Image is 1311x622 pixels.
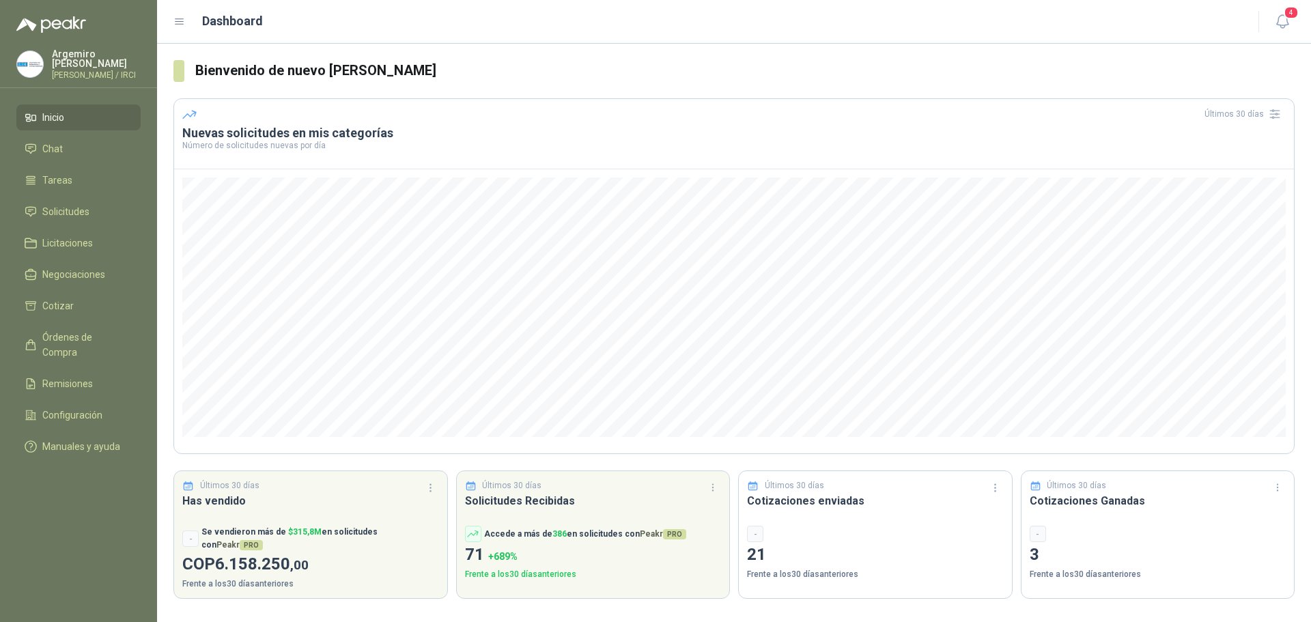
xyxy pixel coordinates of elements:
a: Órdenes de Compra [16,324,141,365]
a: Licitaciones [16,230,141,256]
span: Remisiones [42,376,93,391]
h1: Dashboard [202,12,263,31]
span: ,00 [290,557,309,573]
p: Argemiro [PERSON_NAME] [52,49,141,68]
p: Frente a los 30 días anteriores [747,568,1004,581]
span: + 689 % [488,551,518,562]
img: Company Logo [17,51,43,77]
span: Configuración [42,408,102,423]
a: Remisiones [16,371,141,397]
span: Cotizar [42,298,74,313]
p: Últimos 30 días [765,479,824,492]
span: Chat [42,141,63,156]
p: Últimos 30 días [482,479,541,492]
p: Número de solicitudes nuevas por día [182,141,1286,150]
p: Frente a los 30 días anteriores [182,578,439,591]
p: 21 [747,542,1004,568]
p: [PERSON_NAME] / IRCI [52,71,141,79]
h3: Has vendido [182,492,439,509]
div: - [747,526,763,542]
a: Chat [16,136,141,162]
a: Inicio [16,104,141,130]
a: Tareas [16,167,141,193]
div: Últimos 30 días [1204,103,1286,125]
span: 6.158.250 [215,554,309,574]
span: PRO [240,540,263,550]
span: PRO [663,529,686,539]
span: Licitaciones [42,236,93,251]
a: Manuales y ayuda [16,434,141,460]
p: Accede a más de en solicitudes con [484,528,686,541]
a: Solicitudes [16,199,141,225]
p: 3 [1030,542,1286,568]
h3: Cotizaciones enviadas [747,492,1004,509]
span: Órdenes de Compra [42,330,128,360]
span: $ 315,8M [288,527,322,537]
p: Últimos 30 días [200,479,259,492]
span: Negociaciones [42,267,105,282]
h3: Cotizaciones Ganadas [1030,492,1286,509]
a: Configuración [16,402,141,428]
span: Inicio [42,110,64,125]
div: - [1030,526,1046,542]
span: Peakr [216,540,263,550]
p: Se vendieron más de en solicitudes con [201,526,439,552]
span: Peakr [640,529,686,539]
span: 4 [1284,6,1299,19]
span: 386 [552,529,567,539]
p: Últimos 30 días [1047,479,1106,492]
a: Negociaciones [16,261,141,287]
img: Logo peakr [16,16,86,33]
button: 4 [1270,10,1295,34]
span: Tareas [42,173,72,188]
p: Frente a los 30 días anteriores [465,568,722,581]
p: 71 [465,542,722,568]
h3: Nuevas solicitudes en mis categorías [182,125,1286,141]
h3: Bienvenido de nuevo [PERSON_NAME] [195,60,1295,81]
span: Solicitudes [42,204,89,219]
span: Manuales y ayuda [42,439,120,454]
div: - [182,531,199,547]
p: COP [182,552,439,578]
a: Cotizar [16,293,141,319]
p: Frente a los 30 días anteriores [1030,568,1286,581]
h3: Solicitudes Recibidas [465,492,722,509]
